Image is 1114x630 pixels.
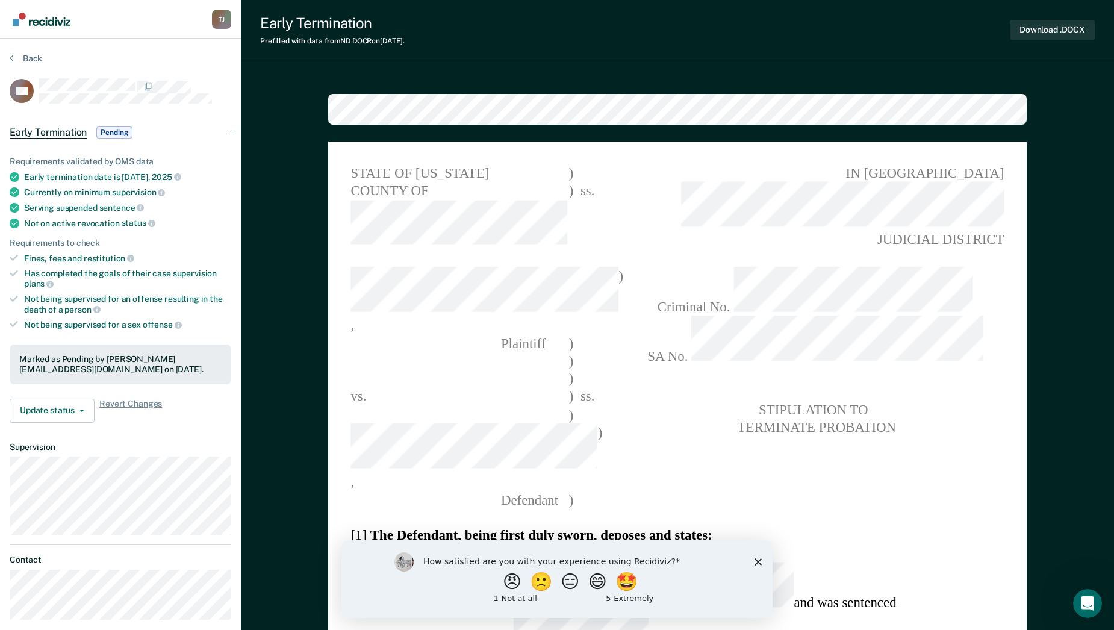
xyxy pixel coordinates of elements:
span: SA No. [626,316,1004,365]
span: Plaintiff [350,335,546,351]
span: Defendant [350,491,558,507]
span: ) [598,423,603,490]
div: Prefilled with data from ND DOCR on [DATE] . [260,37,405,45]
span: COUNTY OF [350,182,568,249]
strong: The Defendant, being first duly sworn, deposes and states: [370,528,712,543]
button: Back [10,53,42,64]
dt: Contact [10,555,231,565]
div: Not on active revocation [24,218,231,229]
span: ) [569,334,574,352]
span: person [64,305,100,314]
span: 2025 [152,172,181,182]
span: ) [569,388,574,406]
span: , [350,423,597,490]
iframe: Intercom live chat [1073,589,1102,618]
span: ) [569,164,574,182]
span: , [350,267,618,334]
span: Revert Changes [99,399,162,423]
span: sentence [99,203,145,213]
span: supervision [112,187,165,197]
img: Recidiviz [13,13,70,26]
span: restitution [84,254,134,263]
button: Profile dropdown button [212,10,231,29]
div: Fines, fees and [24,253,231,264]
div: Early termination date is [DATE], [24,172,231,182]
div: Marked as Pending by [PERSON_NAME][EMAIL_ADDRESS][DOMAIN_NAME] on [DATE]. [19,354,222,375]
span: ) [569,490,574,508]
div: T J [212,10,231,29]
span: ) [618,267,623,334]
span: ) [569,182,574,249]
div: Early Termination [260,14,405,32]
iframe: Survey by Kim from Recidiviz [341,540,773,618]
span: ) [569,370,574,388]
pre: STIPULATION TO TERMINATE PROBATION [626,401,1004,437]
span: Early Termination [10,126,87,139]
span: JUDICIAL DISTRICT [626,182,1004,249]
div: Serving suspended [24,202,231,213]
dt: Supervision [10,442,231,452]
div: Requirements to check [10,238,231,248]
section: [1] [350,526,1004,544]
div: Not being supervised for a sex [24,319,231,330]
span: IN [GEOGRAPHIC_DATA] [626,164,1004,182]
button: Update status [10,399,95,423]
div: Has completed the goals of their case supervision [24,269,231,289]
span: ) [569,352,574,370]
div: Not being supervised for an offense resulting in the death of a [24,294,231,314]
div: Requirements validated by OMS data [10,157,231,167]
span: offense [143,320,182,329]
span: plans [24,279,54,288]
span: STATE OF [US_STATE] [350,164,568,182]
span: ) [569,405,574,423]
button: Download .DOCX [1010,20,1095,40]
span: status [122,218,155,228]
span: ss. [573,388,601,406]
span: Criminal No. [626,267,1004,316]
span: vs. [350,389,366,404]
span: Pending [96,126,132,139]
span: ss. [573,182,601,249]
div: Currently on minimum [24,187,231,198]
